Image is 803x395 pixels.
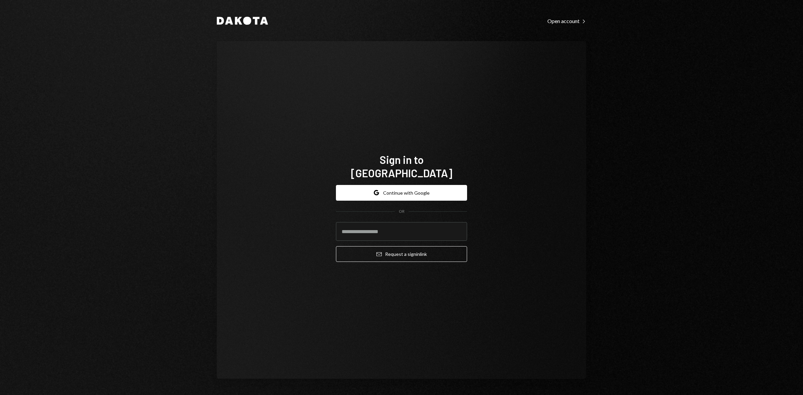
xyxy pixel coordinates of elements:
button: Request a signinlink [336,246,467,262]
button: Continue with Google [336,185,467,201]
a: Open account [547,17,586,24]
h1: Sign in to [GEOGRAPHIC_DATA] [336,153,467,180]
div: Open account [547,18,586,24]
div: OR [399,209,405,214]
